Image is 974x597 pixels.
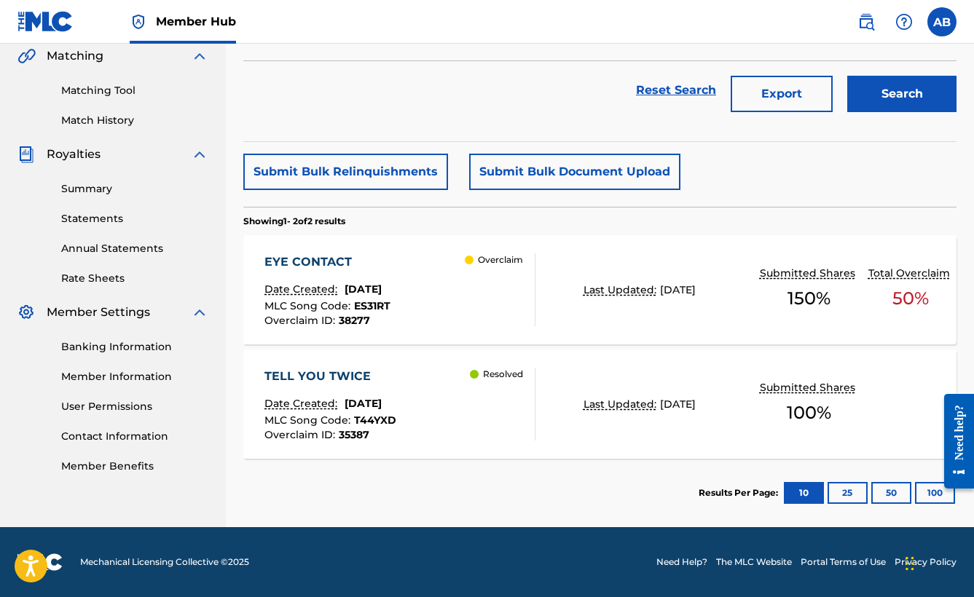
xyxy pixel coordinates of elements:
[47,304,150,321] span: Member Settings
[478,253,523,266] p: Overclaim
[61,429,208,444] a: Contact Information
[61,113,208,128] a: Match History
[191,47,208,65] img: expand
[243,154,448,190] button: Submit Bulk Relinquishments
[731,76,833,112] button: Export
[760,380,859,395] p: Submitted Shares
[61,339,208,355] a: Banking Information
[629,74,723,106] a: Reset Search
[857,13,875,31] img: search
[17,47,36,65] img: Matching
[716,556,792,569] a: The MLC Website
[61,369,208,384] a: Member Information
[847,76,957,112] button: Search
[191,304,208,321] img: expand
[80,556,249,569] span: Mechanical Licensing Collective © 2025
[264,414,354,427] span: MLC Song Code :
[243,235,957,344] a: EYE CONTACTDate Created:[DATE]MLC Song Code:ES31RTOverclaim ID:38277 OverclaimLast Updated:[DATE]...
[339,314,370,327] span: 38277
[17,553,63,571] img: logo
[660,398,696,411] span: [DATE]
[895,556,957,569] a: Privacy Policy
[584,397,660,412] p: Last Updated:
[354,299,390,312] span: ES31RT
[264,282,341,297] p: Date Created:
[61,271,208,286] a: Rate Sheets
[17,304,35,321] img: Member Settings
[17,146,35,163] img: Royalties
[927,7,957,36] div: User Menu
[191,146,208,163] img: expand
[915,482,955,504] button: 100
[156,13,236,30] span: Member Hub
[469,154,680,190] button: Submit Bulk Document Upload
[47,146,101,163] span: Royalties
[264,368,396,385] div: TELL YOU TWICE
[788,285,830,312] span: 150 %
[760,266,859,281] p: Submitted Shares
[264,253,390,271] div: EYE CONTACT
[345,397,382,410] span: [DATE]
[61,211,208,226] a: Statements
[901,527,974,597] iframe: Chat Widget
[264,314,339,327] span: Overclaim ID :
[61,83,208,98] a: Matching Tool
[264,428,339,441] span: Overclaim ID :
[339,428,369,441] span: 35387
[61,181,208,197] a: Summary
[17,11,74,32] img: MLC Logo
[584,282,660,298] p: Last Updated:
[784,482,824,504] button: 10
[47,47,103,65] span: Matching
[130,13,147,31] img: Top Rightsholder
[892,285,929,312] span: 50 %
[933,381,974,502] iframe: Resource Center
[895,13,913,31] img: help
[61,459,208,474] a: Member Benefits
[889,7,919,36] div: Help
[243,215,345,228] p: Showing 1 - 2 of 2 results
[787,400,831,426] span: 100 %
[868,266,954,281] p: Total Overclaim
[264,396,341,411] p: Date Created:
[801,556,886,569] a: Portal Terms of Use
[243,349,957,459] a: TELL YOU TWICEDate Created:[DATE]MLC Song Code:T44YXDOverclaim ID:35387 ResolvedLast Updated:[DAT...
[345,282,382,296] span: [DATE]
[483,368,523,381] p: Resolved
[852,7,881,36] a: Public Search
[828,482,868,504] button: 25
[61,241,208,256] a: Annual Statements
[354,414,396,427] span: T44YXD
[660,283,696,296] span: [DATE]
[656,556,707,569] a: Need Help?
[699,486,782,499] p: Results Per Page:
[871,482,911,504] button: 50
[906,542,914,585] div: Drag
[264,299,354,312] span: MLC Song Code :
[61,399,208,414] a: User Permissions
